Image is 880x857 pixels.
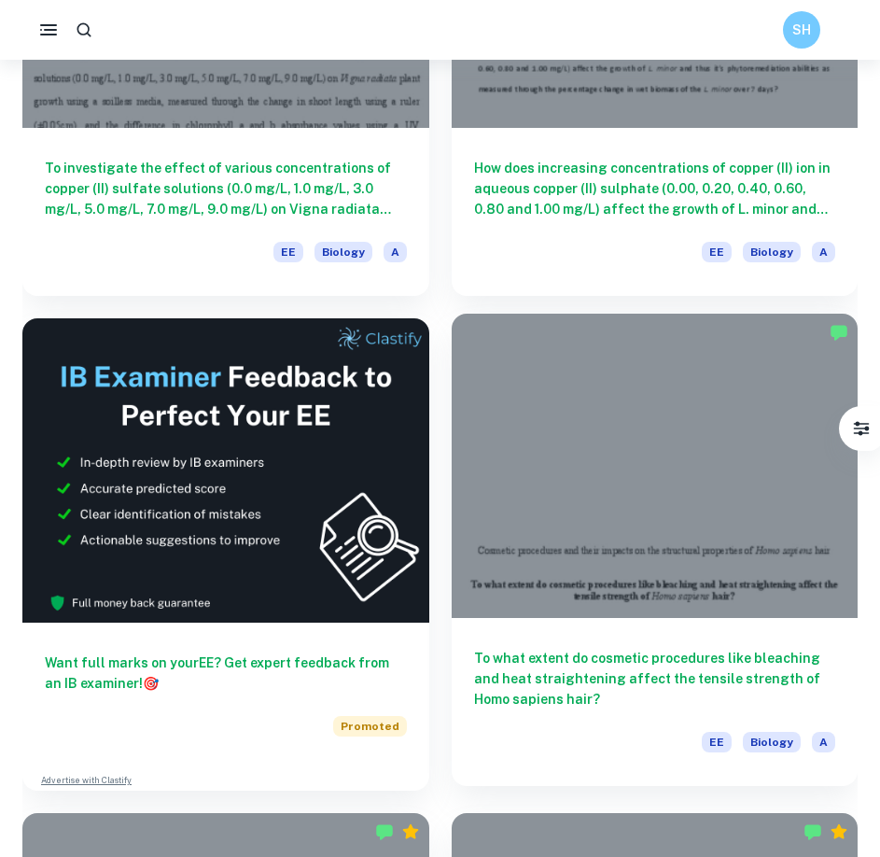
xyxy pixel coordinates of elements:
[791,20,813,40] h6: SH
[314,242,372,262] span: Biology
[452,318,859,792] a: To what extent do cosmetic procedures like bleaching and heat straightening affect the tensile st...
[401,822,420,841] div: Premium
[45,158,407,219] h6: To investigate the effect of various concentrations of copper (II) sulfate solutions (0.0 mg/L, 1...
[830,822,848,841] div: Premium
[702,732,732,752] span: EE
[22,318,429,624] img: Thumbnail
[803,822,822,841] img: Marked
[41,774,132,787] a: Advertise with Clastify
[812,242,835,262] span: A
[830,323,848,342] img: Marked
[273,242,303,262] span: EE
[843,410,880,447] button: Filter
[143,676,159,691] span: 🎯
[333,716,407,737] span: Promoted
[812,732,835,752] span: A
[702,242,732,262] span: EE
[22,318,429,792] a: Want full marks on yourEE? Get expert feedback from an IB examiner!PromotedAdvertise with Clastify
[783,11,820,49] button: SH
[474,158,836,219] h6: How does increasing concentrations of copper (II) ion in aqueous copper (II) sulphate (0.00, 0.20...
[375,822,394,841] img: Marked
[384,242,407,262] span: A
[743,732,801,752] span: Biology
[474,648,836,709] h6: To what extent do cosmetic procedures like bleaching and heat straightening affect the tensile st...
[45,653,407,694] h6: Want full marks on your EE ? Get expert feedback from an IB examiner!
[743,242,801,262] span: Biology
